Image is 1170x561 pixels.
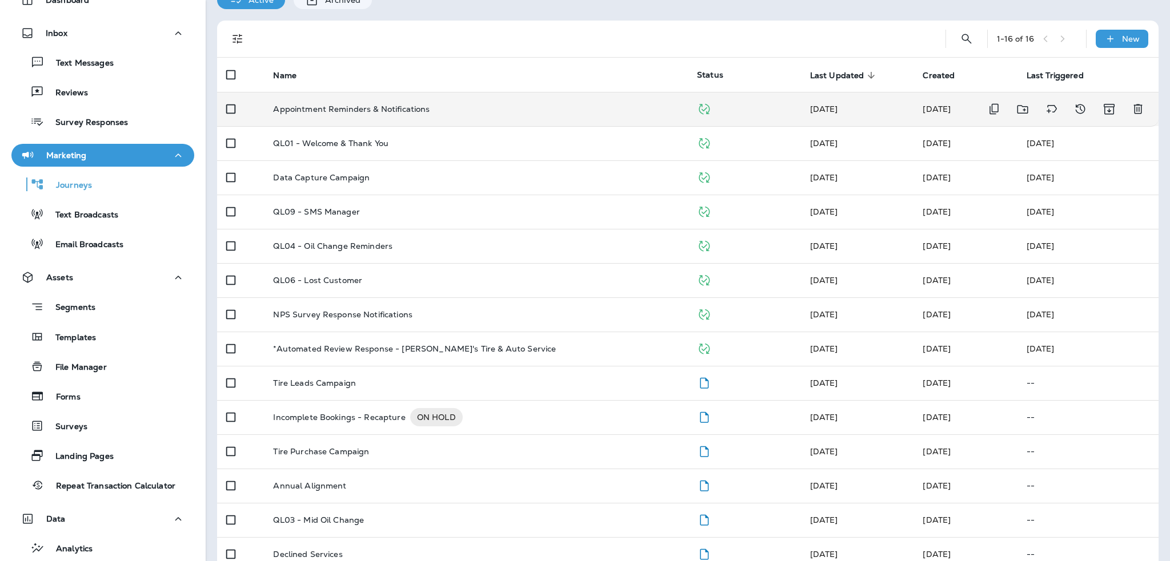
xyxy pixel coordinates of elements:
[697,205,711,216] span: Published
[955,27,978,50] button: Search Journeys
[11,172,194,196] button: Journeys
[923,378,951,388] span: J-P Scoville
[697,137,711,147] span: Published
[810,446,838,457] span: J-P Scoville
[273,310,412,319] p: NPS Survey Response Notifications
[1017,263,1159,297] td: [DATE]
[810,207,838,217] span: J-P Scoville
[1027,378,1149,388] p: --
[1097,98,1121,121] button: Archive
[44,333,96,344] p: Templates
[923,70,969,80] span: Created
[810,309,838,320] span: J-P Scoville
[46,29,67,38] p: Inbox
[697,240,711,250] span: Published
[983,98,1005,121] button: Duplicate
[44,422,87,433] p: Surveys
[810,378,838,388] span: J-P Scoville
[810,71,864,80] span: Last Updated
[273,344,556,353] p: *Automated Review Response - [PERSON_NAME]'s Tire & Auto Service
[810,104,838,114] span: J-P Scoville
[810,172,838,183] span: Developer Integrations
[923,344,951,354] span: J-P Scoville
[11,110,194,134] button: Survey Responses
[273,104,430,114] p: Appointment Reminders & Notifications
[11,266,194,289] button: Assets
[11,325,194,349] button: Templates
[923,481,951,491] span: J-P Scoville
[44,302,95,314] p: Segments
[1017,195,1159,229] td: [DATE]
[46,514,66,523] p: Data
[273,447,369,456] p: Tire Purchase Campaign
[923,309,951,320] span: J-P Scoville
[1027,481,1149,490] p: --
[1027,70,1099,80] span: Last Triggered
[810,549,838,559] span: Eluwa Monday
[1040,98,1063,121] button: Add tags
[45,180,92,191] p: Journeys
[45,481,175,492] p: Repeat Transaction Calculator
[697,171,711,181] span: Published
[11,354,194,378] button: File Manager
[44,118,128,128] p: Survey Responses
[11,473,194,497] button: Repeat Transaction Calculator
[697,70,723,80] span: Status
[810,515,838,525] span: Eluwa Monday
[273,71,296,80] span: Name
[923,241,951,251] span: J-P Scoville
[44,210,118,221] p: Text Broadcasts
[810,70,879,80] span: Last Updated
[697,103,711,113] span: Published
[273,139,388,148] p: QL01 - Welcome & Thank You
[45,392,81,403] p: Forms
[923,515,951,525] span: Eluwa Monday
[810,481,838,491] span: Eluwa Monday
[810,241,838,251] span: J-P Scoville
[273,481,346,490] p: Annual Alignment
[697,274,711,284] span: Published
[11,232,194,256] button: Email Broadcasts
[1017,160,1159,195] td: [DATE]
[1069,98,1092,121] button: View Changelog
[1122,34,1140,43] p: New
[697,411,711,421] span: Draft
[810,344,838,354] span: J-P Scoville
[273,241,392,251] p: QL04 - Oil Change Reminders
[273,515,364,524] p: QL03 - Mid Oil Change
[1011,98,1035,121] button: Move to folder
[923,446,951,457] span: J-P Scoville
[923,71,955,80] span: Created
[1027,515,1149,524] p: --
[45,58,114,69] p: Text Messages
[410,408,463,426] div: ON HOLD
[45,544,93,555] p: Analytics
[810,275,838,285] span: J-P Scoville
[697,479,711,490] span: Draft
[273,276,362,285] p: QL06 - Lost Customer
[1017,332,1159,366] td: [DATE]
[11,507,194,530] button: Data
[273,550,342,559] p: Declined Services
[997,34,1034,43] div: 1 - 16 of 16
[273,378,356,388] p: Tire Leads Campaign
[1017,229,1159,263] td: [DATE]
[1017,126,1159,160] td: [DATE]
[11,144,194,167] button: Marketing
[697,445,711,455] span: Draft
[273,70,311,80] span: Name
[810,138,838,148] span: Developer Integrations
[273,408,405,426] p: Incomplete Bookings - Recapture
[44,240,123,251] p: Email Broadcasts
[410,411,463,423] span: ON HOLD
[11,443,194,467] button: Landing Pages
[46,151,86,160] p: Marketing
[11,384,194,408] button: Forms
[273,173,370,182] p: Data Capture Campaign
[1027,447,1149,456] p: --
[1017,297,1159,332] td: [DATE]
[697,377,711,387] span: Draft
[697,308,711,318] span: Published
[273,207,360,216] p: QL09 - SMS Manager
[1027,550,1149,559] p: --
